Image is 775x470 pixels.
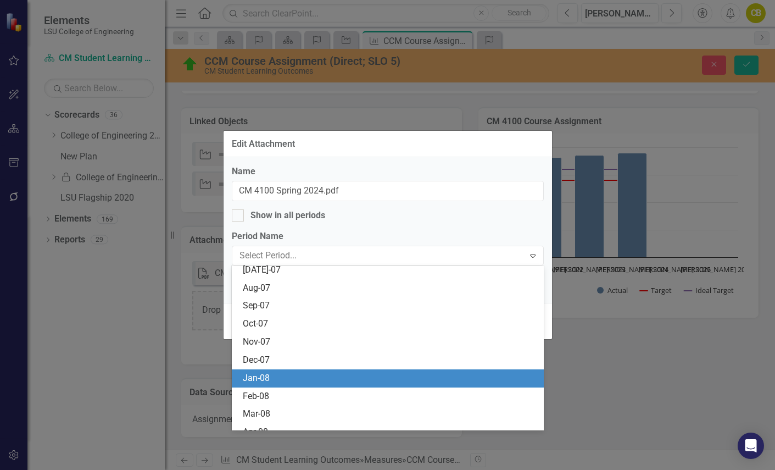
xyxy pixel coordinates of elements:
div: Aug-07 [243,282,537,295]
label: Period Name [232,230,544,243]
div: [DATE]-07 [243,264,537,277]
div: Edit Attachment [232,139,295,149]
div: Feb-08 [243,390,537,403]
div: Jan-08 [243,372,537,385]
input: Name [232,181,544,201]
div: Sep-07 [243,300,537,312]
div: Oct-07 [243,318,537,330]
div: Mar-08 [243,408,537,421]
div: Show in all periods [250,209,325,222]
label: Name [232,165,544,178]
div: Open Intercom Messenger [738,433,764,459]
div: Nov-07 [243,336,537,349]
div: Dec-07 [243,354,537,367]
div: Apr-08 [243,426,537,439]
